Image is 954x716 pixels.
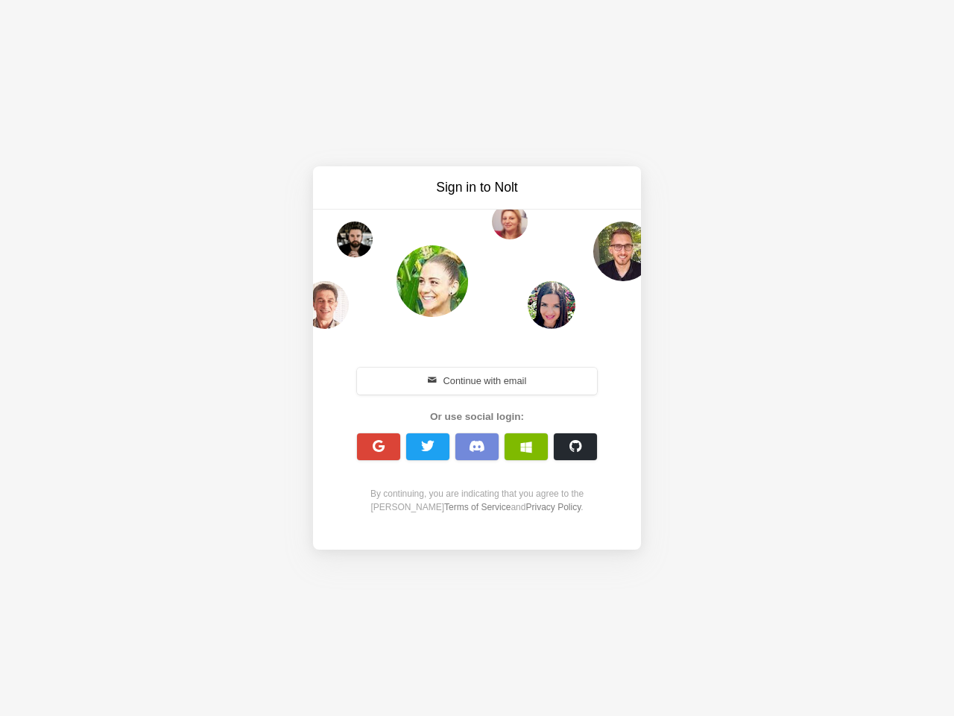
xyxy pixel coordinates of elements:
[349,487,605,514] div: By continuing, you are indicating that you agree to the [PERSON_NAME] and .
[525,502,581,512] a: Privacy Policy
[357,368,597,395] button: Continue with email
[352,178,602,197] h3: Sign in to Nolt
[349,409,605,424] div: Or use social login:
[444,502,511,512] a: Terms of Service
